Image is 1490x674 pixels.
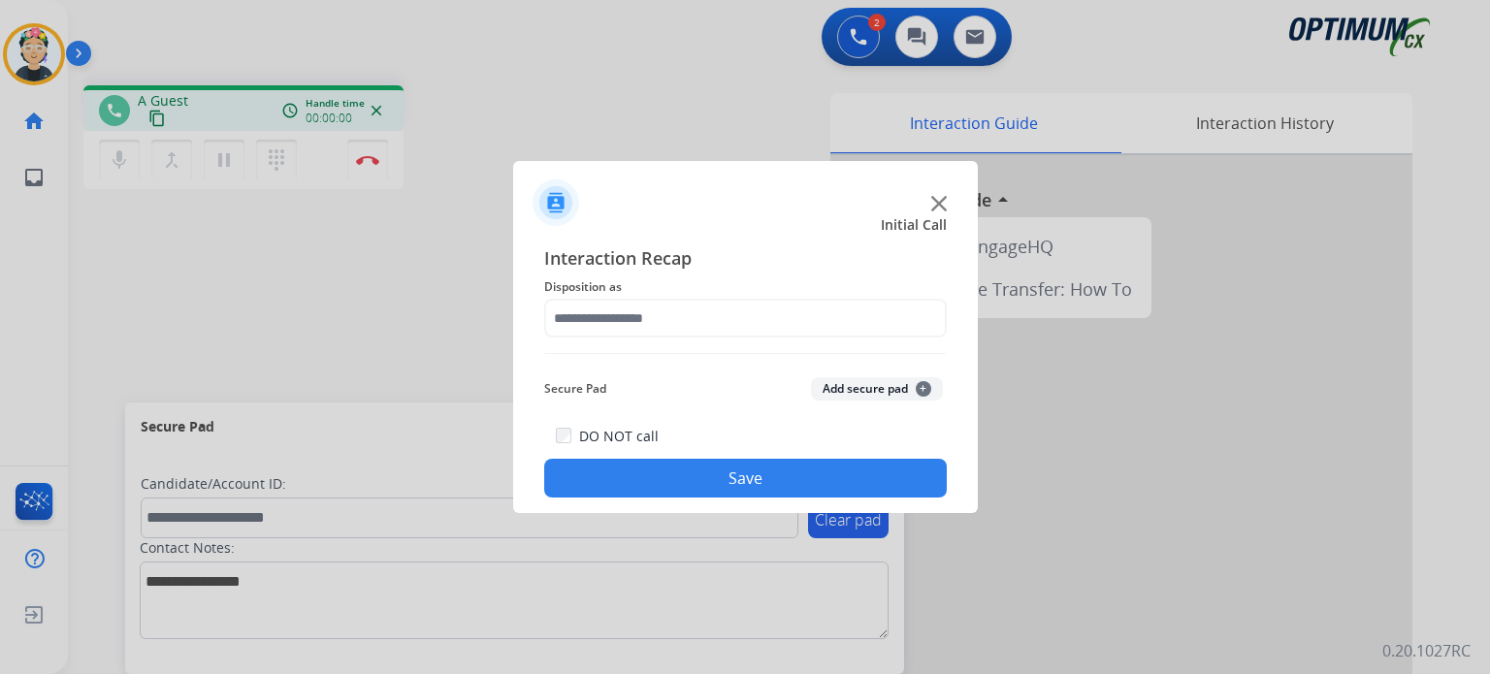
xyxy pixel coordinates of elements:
button: Add secure pad+ [811,377,943,401]
span: Secure Pad [544,377,606,401]
span: Initial Call [881,215,947,235]
label: DO NOT call [579,427,659,446]
img: contact-recap-line.svg [544,353,947,354]
button: Save [544,459,947,497]
p: 0.20.1027RC [1382,639,1471,662]
span: + [916,381,931,397]
span: Interaction Recap [544,244,947,275]
span: Disposition as [544,275,947,299]
img: contactIcon [533,179,579,226]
